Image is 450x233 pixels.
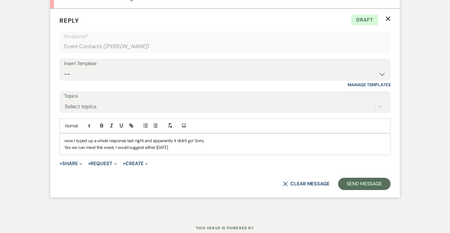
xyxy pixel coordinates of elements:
p: wow I typed up a whole response last night and apparently it didn't go! Sorry [64,137,386,144]
div: Event Contacts [64,41,386,52]
label: Topics [64,92,386,101]
p: Yes we can meet this week, I would suggest either [DATE] [64,144,386,151]
p: Recipients* [64,33,386,41]
button: Clear message [283,181,330,186]
span: Reply [59,17,79,25]
a: Manage Templates [348,82,391,87]
span: + [88,161,91,166]
div: Select topics [65,102,97,111]
span: + [123,161,125,166]
button: Send Message [338,178,391,190]
button: Create [123,161,148,166]
span: + [59,161,62,166]
span: Draft [351,15,378,25]
button: Request [88,161,117,166]
div: Insert Template [64,59,386,68]
span: ( [PERSON_NAME] ) [103,42,149,51]
button: Share [59,161,82,166]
